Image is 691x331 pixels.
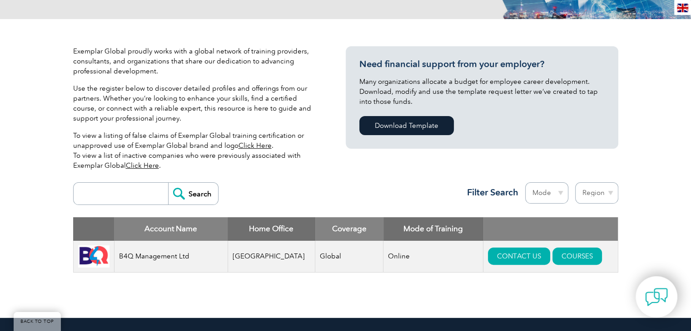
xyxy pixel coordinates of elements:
td: Online [383,241,483,273]
a: COURSES [552,248,602,265]
input: Search [168,183,218,204]
a: Download Template [359,116,454,135]
p: To view a listing of false claims of Exemplar Global training certification or unapproved use of ... [73,131,318,170]
th: Mode of Training: activate to sort column ascending [383,217,483,241]
th: Home Office: activate to sort column ascending [228,217,315,241]
p: Use the register below to discover detailed profiles and offerings from our partners. Whether you... [73,83,318,123]
a: Click Here [126,161,159,170]
img: en [677,4,688,12]
th: Account Name: activate to sort column descending [114,217,228,241]
th: Coverage: activate to sort column ascending [315,217,383,241]
a: CONTACT US [488,248,550,265]
h3: Need financial support from your employer? [359,58,605,70]
a: Click Here [239,141,272,150]
p: Many organizations allocate a budget for employee career development. Download, modify and use th... [359,77,605,107]
a: BACK TO TOP [14,312,61,331]
th: : activate to sort column ascending [483,217,618,241]
td: B4Q Management Ltd [114,241,228,273]
img: 9db4b902-10da-eb11-bacb-002248158a6d-logo.jpg [78,245,109,268]
img: contact-chat.png [645,286,668,308]
td: Global [315,241,383,273]
p: Exemplar Global proudly works with a global network of training providers, consultants, and organ... [73,46,318,76]
td: [GEOGRAPHIC_DATA] [228,241,315,273]
h3: Filter Search [462,187,518,198]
